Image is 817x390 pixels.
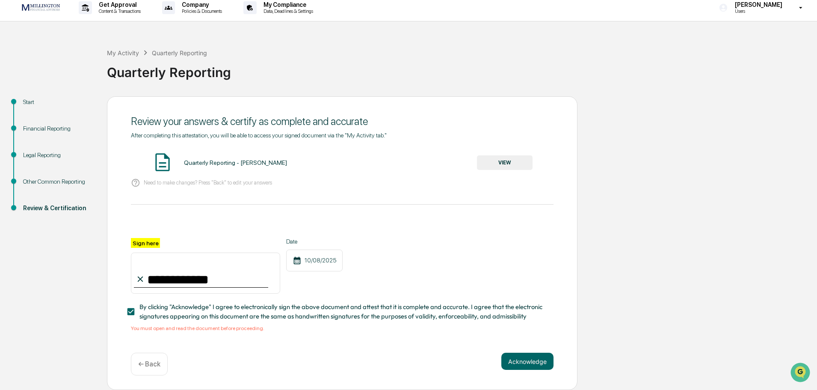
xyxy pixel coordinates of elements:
div: Past conversations [9,95,57,102]
iframe: Open customer support [790,362,813,385]
p: Need to make changes? Press "Back" to edit your answers [144,179,272,186]
div: Quarterly Reporting [107,58,813,80]
span: Data Lookup [17,168,54,177]
div: Start new chat [38,65,140,74]
img: logo [21,3,62,12]
img: Dave Feldman [9,108,22,122]
p: How can we help? [9,18,156,32]
div: My Activity [107,49,139,57]
span: Preclearance [17,152,55,161]
p: Data, Deadlines & Settings [257,8,317,14]
a: 🗄️Attestations [59,149,110,164]
div: Quarterly Reporting - [PERSON_NAME] [184,159,287,166]
div: You must open and read the document before proceeding. [131,325,554,331]
img: Document Icon [152,152,173,173]
span: Attestations [71,152,106,161]
p: Policies & Documents [175,8,226,14]
label: Date [286,238,343,245]
div: Financial Reporting [23,124,93,133]
img: 1746055101610-c473b297-6a78-478c-a979-82029cc54cd1 [9,65,24,81]
div: 🔎 [9,169,15,176]
p: [PERSON_NAME] [728,1,787,8]
span: • [71,116,74,123]
div: Other Common Reporting [23,177,93,186]
span: By clicking "Acknowledge" I agree to electronically sign the above document and attest that it is... [139,302,547,322]
button: See all [133,93,156,104]
p: Company [175,1,226,8]
a: 🔎Data Lookup [5,165,57,180]
div: Review & Certification [23,204,93,213]
label: Sign here [131,238,160,248]
p: ← Back [138,360,160,368]
div: Legal Reporting [23,151,93,160]
p: Users [728,8,787,14]
div: Review your answers & certify as complete and accurate [131,115,554,128]
span: Pylon [85,189,104,196]
p: Get Approval [92,1,145,8]
div: 🗄️ [62,153,69,160]
p: My Compliance [257,1,317,8]
button: VIEW [477,155,533,170]
a: Powered byPylon [60,189,104,196]
a: 🖐️Preclearance [5,149,59,164]
p: Content & Transactions [92,8,145,14]
div: 10/08/2025 [286,250,343,271]
span: After completing this attestation, you will be able to access your signed document via the "My Ac... [131,132,387,139]
span: [PERSON_NAME] [27,116,69,123]
img: 1746055101610-c473b297-6a78-478c-a979-82029cc54cd1 [17,117,24,124]
button: Acknowledge [501,353,554,370]
div: Start [23,98,93,107]
div: 🖐️ [9,153,15,160]
div: Quarterly Reporting [152,49,207,57]
img: 4531339965365_218c74b014194aa58b9b_72.jpg [18,65,33,81]
span: [DATE] [76,116,93,123]
div: We're available if you need us! [38,74,118,81]
button: Start new chat [145,68,156,78]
